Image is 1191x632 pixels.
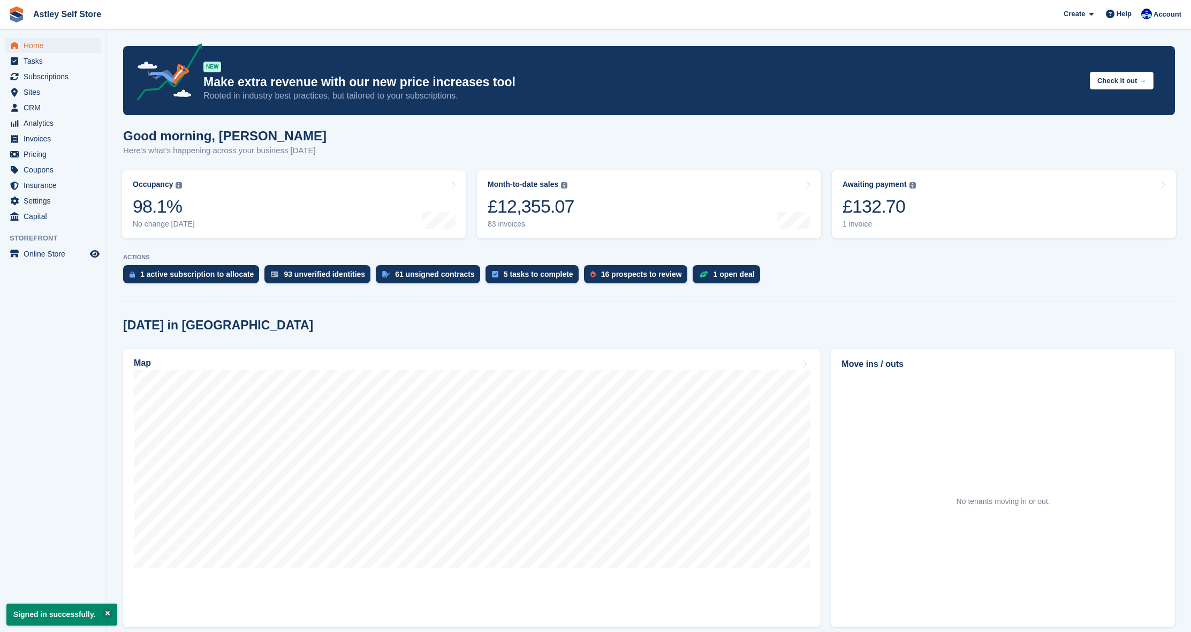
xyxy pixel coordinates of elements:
img: price-adjustments-announcement-icon-8257ccfd72463d97f412b2fc003d46551f7dbcb40ab6d574587a9cd5c0d94... [128,43,203,104]
a: 16 prospects to review [584,265,693,289]
h2: Map [134,358,151,368]
h2: Move ins / outs [841,358,1165,371]
a: menu [5,131,101,146]
span: Help [1117,9,1132,19]
div: 61 unsigned contracts [395,270,475,279]
span: Storefront [10,233,107,244]
a: menu [5,147,101,162]
span: CRM [24,100,88,115]
a: menu [5,178,101,193]
div: 5 tasks to complete [504,270,573,279]
span: Pricing [24,147,88,162]
span: Subscriptions [24,69,88,84]
img: prospect-51fa495bee0391a8d652442698ab0144808aea92771e9ea1ae160a38d050c398.svg [590,271,596,277]
div: No change [DATE] [133,220,195,229]
span: Invoices [24,131,88,146]
div: NEW [203,62,221,72]
a: menu [5,38,101,53]
span: Create [1064,9,1085,19]
div: 1 invoice [843,220,916,229]
a: menu [5,193,101,208]
div: £12,355.07 [488,195,574,217]
button: Check it out → [1090,72,1154,89]
p: ACTIONS [123,254,1175,261]
span: Capital [24,209,88,224]
div: Awaiting payment [843,180,907,189]
span: Settings [24,193,88,208]
a: 1 open deal [693,265,765,289]
a: menu [5,116,101,131]
img: active_subscription_to_allocate_icon-d502201f5373d7db506a760aba3b589e785aa758c864c3986d89f69b8ff3... [130,271,135,278]
a: menu [5,85,101,100]
img: icon-info-grey-7440780725fd019a000dd9b08b2336e03edf1995a4989e88bcd33f0948082b44.svg [561,182,567,189]
img: deal-1b604bf984904fb50ccaf53a9ad4b4a5d6e5aea283cecdc64d6e3604feb123c2.svg [699,270,708,278]
span: Analytics [24,116,88,131]
a: Awaiting payment £132.70 1 invoice [832,170,1176,238]
div: 98.1% [133,195,195,217]
a: menu [5,246,101,261]
a: 61 unsigned contracts [376,265,485,289]
span: Home [24,38,88,53]
span: Online Store [24,246,88,261]
img: Gemma Parkinson [1141,9,1152,19]
a: 5 tasks to complete [485,265,584,289]
p: Here's what's happening across your business [DATE] [123,145,327,157]
div: 1 open deal [714,270,755,279]
a: Map [123,349,821,627]
p: Rooted in industry best practices, but tailored to your subscriptions. [203,90,1081,102]
div: Occupancy [133,180,173,189]
div: 83 invoices [488,220,574,229]
a: menu [5,69,101,84]
span: Tasks [24,54,88,69]
p: Signed in successfully. [6,604,117,626]
a: Month-to-date sales £12,355.07 83 invoices [477,170,821,238]
div: No tenants moving in or out. [957,496,1050,507]
img: icon-info-grey-7440780725fd019a000dd9b08b2336e03edf1995a4989e88bcd33f0948082b44.svg [909,182,916,189]
h2: [DATE] in [GEOGRAPHIC_DATA] [123,318,313,333]
img: verify_identity-adf6edd0f0f0b5bbfe63781bf79b02c33cf7c696d77639b501bdc392416b5a36.svg [271,271,278,277]
span: Sites [24,85,88,100]
a: menu [5,100,101,115]
span: Account [1154,9,1181,20]
a: Occupancy 98.1% No change [DATE] [122,170,466,238]
a: 93 unverified identities [264,265,376,289]
a: menu [5,54,101,69]
span: Insurance [24,178,88,193]
div: £132.70 [843,195,916,217]
div: 1 active subscription to allocate [140,270,254,279]
span: Coupons [24,162,88,177]
div: Month-to-date sales [488,180,558,189]
p: Make extra revenue with our new price increases tool [203,74,1081,90]
a: Preview store [88,247,101,260]
img: contract_signature_icon-13c848040528278c33f63329250d36e43548de30e8caae1d1a13099fd9432cc5.svg [382,271,390,277]
a: menu [5,162,101,177]
a: Astley Self Store [29,5,105,23]
img: stora-icon-8386f47178a22dfd0bd8f6a31ec36ba5ce8667c1dd55bd0f319d3a0aa187defe.svg [9,6,25,22]
a: menu [5,209,101,224]
h1: Good morning, [PERSON_NAME] [123,129,327,143]
div: 93 unverified identities [284,270,365,279]
img: icon-info-grey-7440780725fd019a000dd9b08b2336e03edf1995a4989e88bcd33f0948082b44.svg [176,182,182,189]
img: task-75834270c22a3079a89374b754ae025e5fb1db73e45f91037f5363f120a921f8.svg [492,271,498,277]
div: 16 prospects to review [601,270,682,279]
a: 1 active subscription to allocate [123,265,264,289]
